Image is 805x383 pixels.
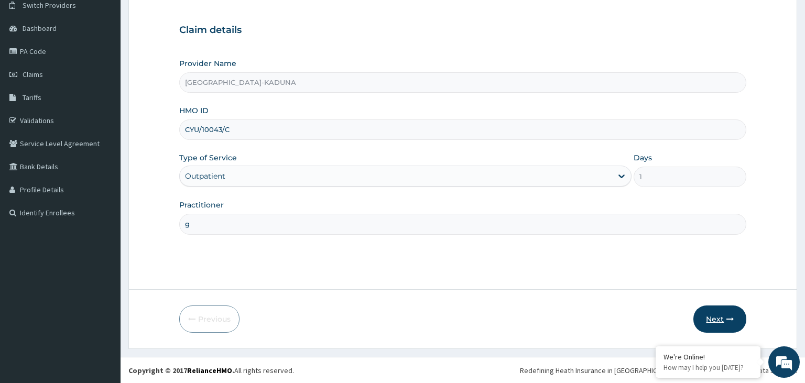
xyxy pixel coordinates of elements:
[520,365,797,376] div: Redefining Heath Insurance in [GEOGRAPHIC_DATA] using Telemedicine and Data Science!
[187,366,232,375] a: RelianceHMO
[663,363,753,372] p: How may I help you today?
[693,305,746,333] button: Next
[185,171,225,181] div: Outpatient
[179,305,240,333] button: Previous
[663,352,753,362] div: We're Online!
[179,119,747,140] input: Enter HMO ID
[23,24,57,33] span: Dashboard
[179,152,237,163] label: Type of Service
[179,25,747,36] h3: Claim details
[179,105,209,116] label: HMO ID
[128,366,234,375] strong: Copyright © 2017 .
[634,152,652,163] label: Days
[179,200,224,210] label: Practitioner
[23,70,43,79] span: Claims
[23,93,41,102] span: Tariffs
[179,58,236,69] label: Provider Name
[179,214,747,234] input: Enter Name
[23,1,76,10] span: Switch Providers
